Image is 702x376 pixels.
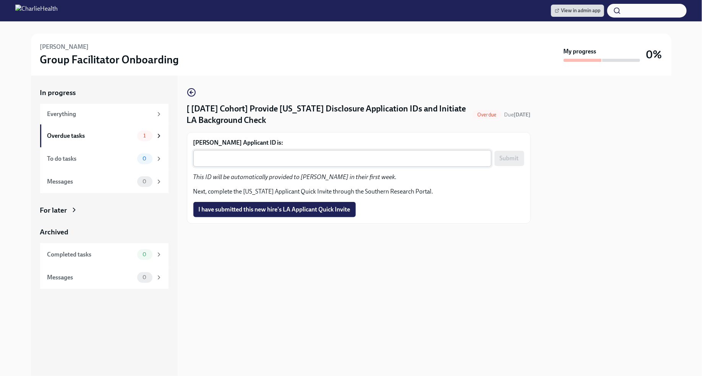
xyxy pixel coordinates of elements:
span: 0 [138,274,151,280]
div: Completed tasks [47,250,134,259]
div: Everything [47,110,152,118]
strong: My progress [564,47,597,56]
img: CharlieHealth [15,5,58,17]
span: 0 [138,156,151,161]
a: In progress [40,88,169,98]
span: Due [504,111,531,118]
a: Completed tasks0 [40,243,169,266]
span: October 1st, 2025 09:00 [504,111,531,118]
a: View in admin app [551,5,604,17]
h3: Group Facilitator Onboarding [40,53,179,66]
em: This ID will be automatically provided to [PERSON_NAME] in their first week. [193,173,397,181]
h6: [PERSON_NAME] [40,43,89,51]
div: To do tasks [47,155,134,163]
a: Messages0 [40,266,169,289]
a: Everything [40,104,169,124]
a: Overdue tasks1 [40,124,169,147]
span: 0 [138,179,151,184]
h3: 0% [646,48,662,61]
a: For later [40,205,169,215]
label: [PERSON_NAME] Applicant ID is: [193,139,524,147]
a: Messages0 [40,170,169,193]
span: View in admin app [555,7,600,15]
div: Messages [47,178,134,186]
strong: [DATE] [514,111,531,118]
span: Overdue [473,112,501,118]
a: Archived [40,227,169,237]
span: I have submitted this new hire's LA Applicant Quick Invite [199,206,350,213]
div: Messages [47,273,134,282]
span: 1 [139,133,150,139]
span: 0 [138,252,151,257]
button: I have submitted this new hire's LA Applicant Quick Invite [193,202,356,217]
div: For later [40,205,67,215]
h4: [ [DATE] Cohort] Provide [US_STATE] Disclosure Application IDs and Initiate LA Background Check [187,103,470,126]
p: Next, complete the [US_STATE] Applicant Quick Invite through the Southern Research Portal. [193,187,524,196]
a: To do tasks0 [40,147,169,170]
div: Overdue tasks [47,132,134,140]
